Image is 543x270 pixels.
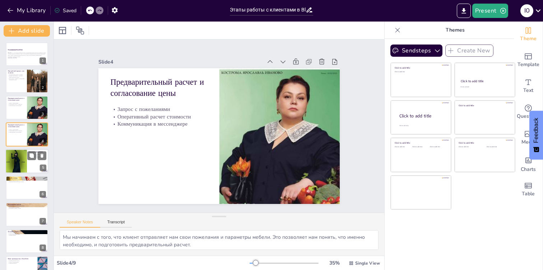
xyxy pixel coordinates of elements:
[326,260,343,266] div: 35 %
[6,202,48,226] div: 7
[395,141,446,144] div: Click to add title
[8,129,25,130] p: Запрос с пожеланиями
[395,146,411,148] div: Click to add text
[533,118,539,143] span: Feedback
[430,146,446,148] div: Click to add text
[37,232,46,240] button: Delete Slide
[518,61,539,69] span: Template
[514,151,543,177] div: Add charts and graphs
[8,260,36,261] p: Индивидуальный подход
[27,45,36,53] button: Duplicate Slide
[60,220,100,228] button: Speaker Notes
[27,98,36,107] button: Duplicate Slide
[529,111,543,159] button: Feedback - Show survey
[27,258,36,267] button: Duplicate Slide
[60,230,379,250] textarea: Мы начинаем с того, что клиент отправляет нам свои пожелания и параметры мебели. Это позволяет на...
[520,4,533,17] div: I O
[8,234,46,236] p: Приемка мебели
[106,46,269,70] div: Slide 4
[395,71,446,73] div: Click to add text
[8,263,36,264] p: Гарантия качества
[8,49,23,51] strong: О компании BlackForm
[37,45,46,53] button: Delete Slide
[100,220,132,228] button: Transcript
[395,66,446,69] div: Click to add title
[29,156,46,158] p: Онлайн-обсуждение документов
[355,260,380,266] span: Single View
[517,112,540,120] span: Questions
[40,57,46,64] div: 1
[5,149,48,173] div: https://cdn.sendsteps.com/images/logo/sendsteps_logo_white.pnghttps://cdn.sendsteps.com/images/lo...
[112,102,209,119] p: Оперативный расчет стоимости
[514,22,543,47] div: Change the overall theme
[6,69,48,93] div: https://cdn.sendsteps.com/images/logo/sendsteps_logo_white.pnghttps://cdn.sendsteps.com/images/lo...
[27,151,36,160] button: Duplicate Slide
[514,125,543,151] div: Add images, graphics, shapes or video
[27,125,36,133] button: Duplicate Slide
[4,25,50,37] button: Add slide
[54,7,76,14] div: Saved
[37,71,46,80] button: Delete Slide
[37,178,46,187] button: Delete Slide
[8,180,46,181] p: Точный замер на объекте
[40,138,46,144] div: 4
[8,52,46,57] p: BlackForm — это команда профессионалов, специализирующихся на изготовлении, доставке и сборке кор...
[57,260,250,266] div: Slide 4 / 9
[37,98,46,107] button: Delete Slide
[8,258,36,260] p: Ваши преимущества с BlackForm
[8,70,25,74] p: Наш рабочий процесс: шаг за шагом
[459,104,510,107] div: Click to add title
[6,42,48,66] div: https://cdn.sendsteps.com/images/logo/sendsteps_logo_white.pnghttps://cdn.sendsteps.com/images/lo...
[27,232,36,240] button: Duplicate Slide
[6,229,48,253] div: 8
[27,71,36,80] button: Duplicate Slide
[520,35,537,43] span: Theme
[76,26,84,35] span: Position
[514,73,543,99] div: Add text boxes
[8,104,25,105] p: Оперативный расчет стоимости
[40,164,46,171] div: 5
[8,57,46,59] p: Generated with [URL]
[114,65,212,98] p: Предварительный расчет и согласование цены
[29,154,46,155] p: Подписание договора
[8,261,36,263] p: Полное сопровождение
[8,204,46,206] p: Изготовление мебели
[8,178,46,180] p: Индивидуальный проект мебели
[111,109,208,126] p: Коммуникация в мессенджере
[412,146,428,148] div: Click to add text
[230,5,306,15] input: Insert title
[6,96,48,120] div: https://cdn.sendsteps.com/images/logo/sendsteps_logo_white.pnghttps://cdn.sendsteps.com/images/lo...
[112,94,209,112] p: Запрос с пожеланиями
[514,177,543,202] div: Add a table
[445,45,493,57] button: Create New
[37,258,46,267] button: Delete Slide
[8,130,25,132] p: Оперативный расчет стоимости
[403,22,507,39] p: Themes
[8,208,46,209] p: Регулярные отчеты о статусе
[459,141,510,144] div: Click to add title
[5,5,49,16] button: My Library
[57,25,68,36] div: Layout
[8,205,46,207] p: Производство на собственном заводе
[40,245,46,251] div: 8
[399,113,445,119] div: Click to add title
[8,232,46,233] p: Оплата в день доставки
[8,124,25,128] p: Предварительный расчет и согласование цены
[40,111,46,117] div: 3
[521,138,535,146] span: Media
[520,4,533,18] button: I O
[514,47,543,73] div: Add ready made slides
[37,205,46,213] button: Delete Slide
[8,177,46,179] p: Дизайн и замер
[487,146,509,148] div: Click to add text
[38,151,46,160] button: Delete Slide
[40,218,46,224] div: 7
[8,230,46,232] p: Доставка, сборка и оплата
[8,102,25,104] p: Запрос с пожеланиями
[37,125,46,133] button: Delete Slide
[461,79,509,83] div: Click to add title
[40,191,46,197] div: 6
[460,86,508,88] div: Click to add text
[8,181,46,183] p: Фиксация изменений в мессенджере
[8,132,25,133] p: Коммуникация в мессенджере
